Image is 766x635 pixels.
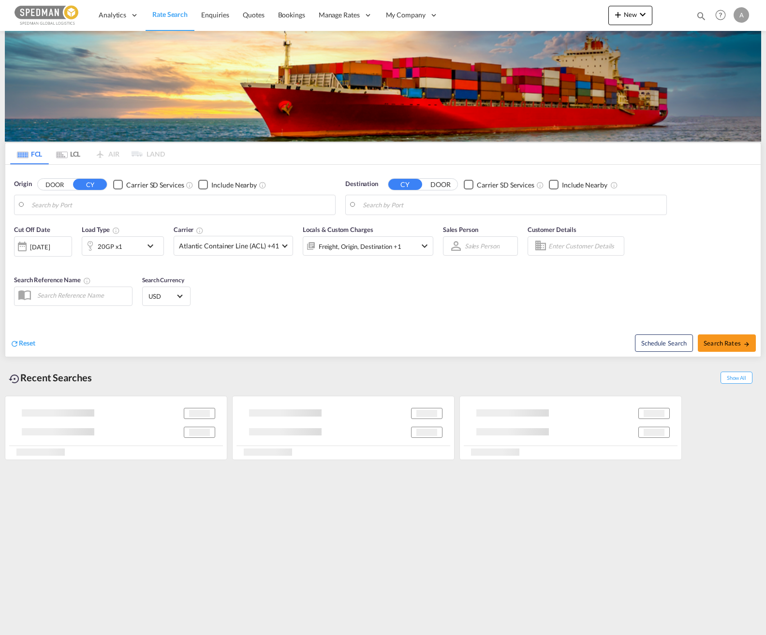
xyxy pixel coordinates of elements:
[186,181,193,189] md-icon: Unchecked: Search for CY (Container Yard) services for all selected carriers.Checked : Search for...
[734,7,749,23] div: A
[10,143,49,164] md-tab-item: FCL
[635,334,693,352] button: Note: By default Schedule search will only considerorigin ports, destination ports and cut off da...
[5,367,96,389] div: Recent Searches
[610,181,618,189] md-icon: Unchecked: Ignores neighbouring ports when fetching rates.Checked : Includes neighbouring ports w...
[145,240,161,252] md-icon: icon-chevron-down
[113,179,184,189] md-checkbox: Checkbox No Ink
[147,289,185,303] md-select: Select Currency: $ USDUnited States Dollar
[98,240,122,253] div: 20GP x1
[363,198,662,212] input: Search by Port
[196,227,204,234] md-icon: The selected Trucker/Carrierwill be displayed in the rate results If the rates are from another f...
[548,239,621,253] input: Enter Customer Details
[5,31,761,142] img: LCL+%26+FCL+BACKGROUND.png
[174,226,204,233] span: Carrier
[32,288,132,303] input: Search Reference Name
[259,181,266,189] md-icon: Unchecked: Ignores neighbouring ports when fetching rates.Checked : Includes neighbouring ports w...
[31,198,330,212] input: Search by Port
[612,9,624,20] md-icon: icon-plus 400-fg
[345,179,378,189] span: Destination
[142,276,184,284] span: Search Currency
[696,11,707,21] md-icon: icon-magnify
[419,240,430,252] md-icon: icon-chevron-down
[211,180,257,190] div: Include Nearby
[152,10,188,18] span: Rate Search
[38,179,72,190] button: DOOR
[5,165,761,356] div: Origin DOOR CY Checkbox No InkUnchecked: Search for CY (Container Yard) services for all selected...
[14,276,91,284] span: Search Reference Name
[388,179,422,190] button: CY
[14,236,72,257] div: [DATE]
[549,179,607,189] md-checkbox: Checkbox No Ink
[477,180,534,190] div: Carrier SD Services
[14,256,21,269] md-datepicker: Select
[386,10,426,20] span: My Company
[528,226,576,233] span: Customer Details
[319,10,360,20] span: Manage Rates
[637,9,648,20] md-icon: icon-chevron-down
[10,143,165,164] md-pagination-wrapper: Use the left and right arrow keys to navigate between tabs
[82,226,120,233] span: Load Type
[112,227,120,234] md-icon: icon-information-outline
[49,143,88,164] md-tab-item: LCL
[698,334,756,352] button: Search Ratesicon-arrow-right
[562,180,607,190] div: Include Nearby
[30,243,50,251] div: [DATE]
[424,179,457,190] button: DOOR
[179,241,279,251] span: Atlantic Container Line (ACL) +41
[464,239,501,253] md-select: Sales Person
[83,277,91,285] md-icon: Your search will be saved by the below given name
[10,339,19,348] md-icon: icon-refresh
[696,11,707,25] div: icon-magnify
[198,179,257,189] md-checkbox: Checkbox No Ink
[743,341,750,347] md-icon: icon-arrow-right
[303,236,433,256] div: Freight Origin Destination Factory Stuffingicon-chevron-down
[443,226,478,233] span: Sales Person
[612,11,648,18] span: New
[9,373,20,385] md-icon: icon-backup-restore
[704,339,750,347] span: Search Rates
[73,179,107,190] button: CY
[712,7,729,23] span: Help
[15,4,80,26] img: c12ca350ff1b11efb6b291369744d907.png
[536,181,544,189] md-icon: Unchecked: Search for CY (Container Yard) services for all selected carriers.Checked : Search for...
[608,6,652,25] button: icon-plus 400-fgNewicon-chevron-down
[19,339,35,347] span: Reset
[712,7,734,24] div: Help
[99,10,126,20] span: Analytics
[82,236,164,256] div: 20GP x1icon-chevron-down
[10,338,35,349] div: icon-refreshReset
[464,179,534,189] md-checkbox: Checkbox No Ink
[201,11,229,19] span: Enquiries
[721,372,752,384] span: Show All
[319,240,401,253] div: Freight Origin Destination Factory Stuffing
[14,179,31,189] span: Origin
[148,292,176,301] span: USD
[278,11,305,19] span: Bookings
[14,226,50,233] span: Cut Off Date
[126,180,184,190] div: Carrier SD Services
[243,11,264,19] span: Quotes
[303,226,373,233] span: Locals & Custom Charges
